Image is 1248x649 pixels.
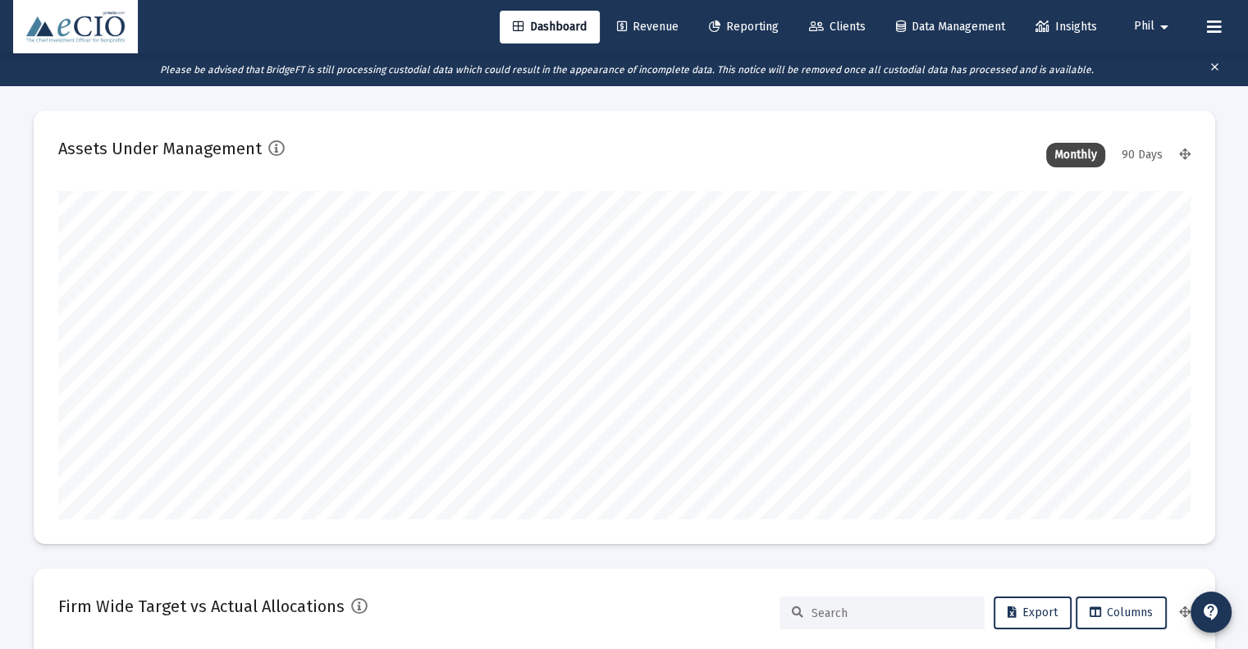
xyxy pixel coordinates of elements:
mat-icon: contact_support [1201,602,1221,622]
a: Reporting [696,11,792,43]
span: Clients [809,20,866,34]
a: Clients [796,11,879,43]
mat-icon: arrow_drop_down [1154,11,1174,43]
div: Monthly [1046,143,1105,167]
span: Dashboard [513,20,587,34]
span: Insights [1035,20,1097,34]
input: Search [811,606,972,620]
span: Data Management [896,20,1005,34]
a: Data Management [883,11,1018,43]
span: Export [1008,606,1058,619]
span: Revenue [617,20,679,34]
span: Phil [1134,20,1154,34]
i: Please be advised that BridgeFT is still processing custodial data which could result in the appe... [160,64,1094,75]
h2: Firm Wide Target vs Actual Allocations [58,593,345,619]
h2: Assets Under Management [58,135,262,162]
span: Columns [1090,606,1153,619]
button: Columns [1076,596,1167,629]
button: Export [994,596,1072,629]
a: Revenue [604,11,692,43]
a: Dashboard [500,11,600,43]
span: Reporting [709,20,779,34]
div: 90 Days [1113,143,1171,167]
mat-icon: clear [1209,57,1221,82]
img: Dashboard [25,11,126,43]
button: Phil [1114,10,1194,43]
a: Insights [1022,11,1110,43]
